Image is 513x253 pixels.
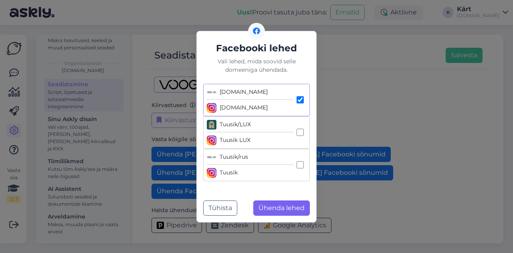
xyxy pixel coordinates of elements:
input: Tuusik/rusTuusik [297,161,304,168]
button: Ühenda lehed [253,200,310,216]
input: [DOMAIN_NAME][DOMAIN_NAME] [297,96,304,103]
button: Tühista [203,200,237,216]
div: [DOMAIN_NAME] [220,103,268,112]
h5: Facebooki lehed [203,41,310,56]
div: Vali lehed, mida soovid selle domeeniga ühendada. [203,57,310,74]
div: Tuusik LUX [220,136,250,144]
div: Tuusik/LUX [220,120,251,129]
div: Tuusik [220,168,238,177]
div: [DOMAIN_NAME] [220,88,268,96]
div: Tuusik/rus [220,153,248,161]
input: Tuusik/LUXTuusik LUX [297,129,304,136]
